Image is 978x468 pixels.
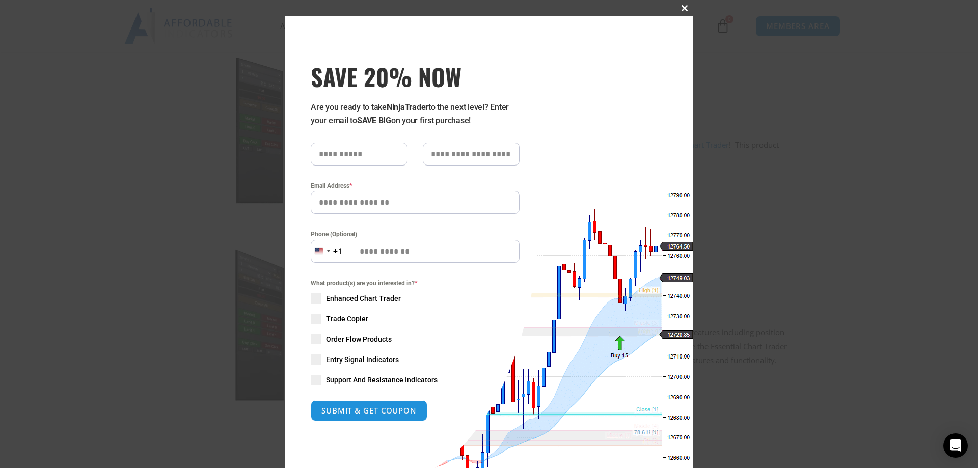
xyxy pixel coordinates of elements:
[311,334,520,344] label: Order Flow Products
[311,400,427,421] button: SUBMIT & GET COUPON
[943,433,968,458] div: Open Intercom Messenger
[311,62,520,91] span: SAVE 20% NOW
[326,354,399,365] span: Entry Signal Indicators
[311,375,520,385] label: Support And Resistance Indicators
[311,101,520,127] p: Are you ready to take to the next level? Enter your email to on your first purchase!
[311,314,520,324] label: Trade Copier
[326,375,438,385] span: Support And Resistance Indicators
[311,229,520,239] label: Phone (Optional)
[311,278,520,288] span: What product(s) are you interested in?
[326,293,401,304] span: Enhanced Chart Trader
[311,240,343,263] button: Selected country
[357,116,391,125] strong: SAVE BIG
[311,293,520,304] label: Enhanced Chart Trader
[333,245,343,258] div: +1
[311,354,520,365] label: Entry Signal Indicators
[326,314,368,324] span: Trade Copier
[311,181,520,191] label: Email Address
[387,102,428,112] strong: NinjaTrader
[326,334,392,344] span: Order Flow Products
